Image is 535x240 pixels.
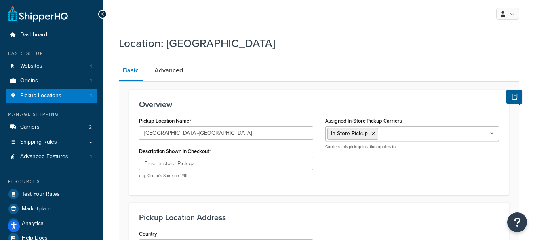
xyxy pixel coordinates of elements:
[6,216,97,231] a: Analytics
[22,220,44,227] span: Analytics
[22,191,60,198] span: Test Your Rates
[150,61,187,80] a: Advanced
[6,202,97,216] a: Marketplace
[6,59,97,74] li: Websites
[20,139,57,146] span: Shipping Rules
[119,36,509,51] h1: Location: [GEOGRAPHIC_DATA]
[6,74,97,88] a: Origins1
[119,61,143,81] a: Basic
[90,77,92,84] span: 1
[6,59,97,74] a: Websites1
[6,120,97,134] a: Carriers2
[20,77,38,84] span: Origins
[325,144,499,150] p: Carriers this pickup location applies to
[139,118,191,124] label: Pickup Location Name
[506,90,522,104] button: Show Help Docs
[22,206,51,212] span: Marketplace
[6,149,97,164] li: Advanced Features
[139,100,499,109] h3: Overview
[139,173,313,179] p: e.g. Grotto's Store on 24th
[20,153,68,160] span: Advanced Features
[6,135,97,149] a: Shipping Rules
[90,63,92,70] span: 1
[6,120,97,134] li: Carriers
[325,118,402,124] label: Assigned In-Store Pickup Carriers
[89,124,92,130] span: 2
[20,63,42,70] span: Websites
[20,32,47,38] span: Dashboard
[6,187,97,201] a: Test Your Rates
[20,124,40,130] span: Carriers
[90,153,92,160] span: 1
[6,89,97,103] li: Pickup Locations
[6,149,97,164] a: Advanced Features1
[6,178,97,185] div: Resources
[139,231,157,237] label: Country
[6,50,97,57] div: Basic Setup
[6,28,97,42] a: Dashboard
[6,74,97,88] li: Origins
[6,89,97,103] a: Pickup Locations1
[139,148,211,155] label: Description Shown in Checkout
[507,212,527,232] button: Open Resource Center
[331,129,368,138] span: In-Store Pickup
[139,213,499,222] h3: Pickup Location Address
[90,93,92,99] span: 1
[6,111,97,118] div: Manage Shipping
[20,93,61,99] span: Pickup Locations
